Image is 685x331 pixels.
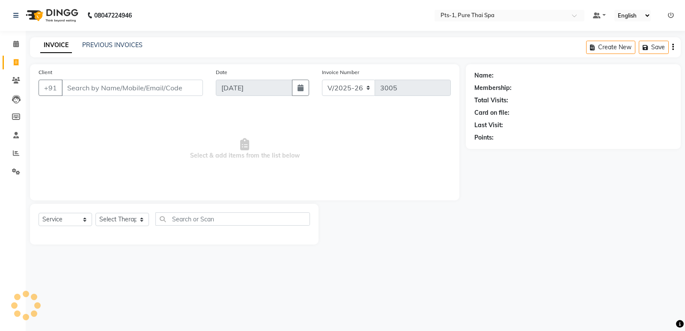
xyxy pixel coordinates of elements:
div: Last Visit: [474,121,503,130]
div: Points: [474,133,494,142]
label: Invoice Number [322,69,359,76]
div: Total Visits: [474,96,508,105]
span: Select & add items from the list below [39,106,451,192]
button: Save [639,41,669,54]
input: Search or Scan [155,212,310,226]
div: Card on file: [474,108,509,117]
div: Membership: [474,83,512,92]
input: Search by Name/Mobile/Email/Code [62,80,203,96]
div: Name: [474,71,494,80]
label: Client [39,69,52,76]
img: logo [22,3,80,27]
button: +91 [39,80,63,96]
label: Date [216,69,227,76]
a: PREVIOUS INVOICES [82,41,143,49]
button: Create New [586,41,635,54]
b: 08047224946 [94,3,132,27]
